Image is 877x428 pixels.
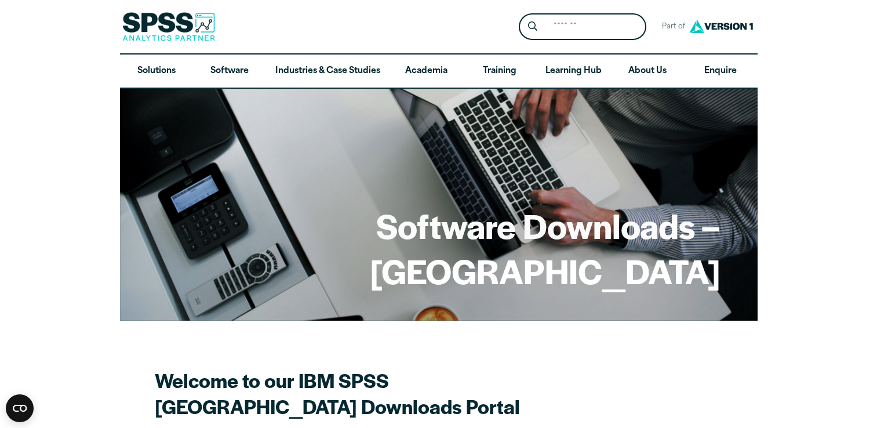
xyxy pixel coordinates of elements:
[120,55,758,88] nav: Desktop version of site main menu
[120,55,193,88] a: Solutions
[684,55,757,88] a: Enquire
[193,55,266,88] a: Software
[157,203,720,293] h1: Software Downloads – [GEOGRAPHIC_DATA]
[390,55,463,88] a: Academia
[528,21,537,31] svg: Search magnifying glass icon
[656,19,686,35] span: Part of
[266,55,390,88] a: Industries & Case Studies
[155,367,561,419] h2: Welcome to our IBM SPSS [GEOGRAPHIC_DATA] Downloads Portal
[463,55,536,88] a: Training
[536,55,611,88] a: Learning Hub
[686,16,756,37] img: Version1 Logo
[122,12,215,41] img: SPSS Analytics Partner
[522,16,543,38] button: Search magnifying glass icon
[611,55,684,88] a: About Us
[519,13,646,41] form: Site Header Search Form
[6,394,34,422] button: Open CMP widget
